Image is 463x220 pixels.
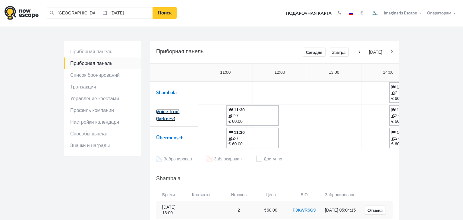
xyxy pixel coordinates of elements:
a: 14:30 2-7 € 60.00 [389,82,442,103]
th: Цена [255,189,286,201]
b: 11:30 [234,130,245,135]
h5: Приборная панель [156,47,393,57]
div: € 60.00 [391,141,439,147]
button: Операторам [425,10,458,16]
div: € 60.00 [391,96,439,101]
a: 11:30 2-7 € 60.00 [226,105,279,126]
a: Поиск [153,7,177,19]
a: Профиль компании [64,104,141,116]
a: Приборная панель [64,46,141,57]
div: 2-7 [391,90,439,96]
input: Город или название квеста [47,7,100,19]
a: Сегодня [303,48,326,57]
a: Список бронирований [64,69,141,81]
img: logo [5,6,39,20]
td: €60.00 [255,201,286,219]
strong: € [361,11,363,15]
a: 14:30 2-7 € 60.00 [389,128,442,148]
th: BID [286,189,322,201]
a: Voice from darkness [156,109,180,121]
span: [DATE] [362,49,389,55]
td: [DATE] 05:04:15 [322,201,360,219]
b: 11:30 [234,107,245,112]
div: 2-7 [391,113,439,119]
a: 11:30 2-7 € 60.00 [226,128,279,148]
td: [DATE] 13:00 [156,201,189,219]
h5: Shambala [156,174,393,183]
b: 14:30 [397,85,408,89]
a: Настройки календаря [64,116,141,128]
div: 2-7 [228,113,277,119]
th: Время [156,189,189,201]
div: € 60.00 [391,119,439,124]
a: Способы выплат [64,128,141,140]
a: Отмена [364,206,386,215]
input: Дата [100,7,153,19]
span: Операторам [427,11,451,15]
th: Забронировано [322,189,360,201]
a: Управление квестами [64,93,141,104]
div: € 60.00 [228,141,277,147]
a: Übermensch [156,135,184,140]
span: Imaginaris Escape [384,10,417,15]
button: € [357,10,366,16]
b: 14:30 [397,130,408,135]
a: Значки и награды [64,140,141,151]
b: 14:30 [397,107,408,112]
button: Imaginaris Escape [367,7,424,19]
a: Приборная панель [64,57,141,69]
img: ru.jpg [349,12,353,15]
div: € 60.00 [228,119,277,124]
li: Доступно [256,156,282,163]
div: 2-7 [391,135,439,141]
div: 2-7 [228,135,277,141]
a: P9KWR6G9 [293,208,316,212]
a: Shambala [156,90,177,95]
td: 2 [222,201,255,219]
a: Завтра [329,48,349,57]
a: Транзакции [64,81,141,93]
li: Заблокирован [206,156,242,163]
a: Подарочная карта [284,7,334,20]
th: Игроков [222,189,255,201]
th: Контакты [189,189,222,201]
a: 14:30 2-7 € 60.00 [389,105,442,126]
li: Забронирован [156,156,192,163]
